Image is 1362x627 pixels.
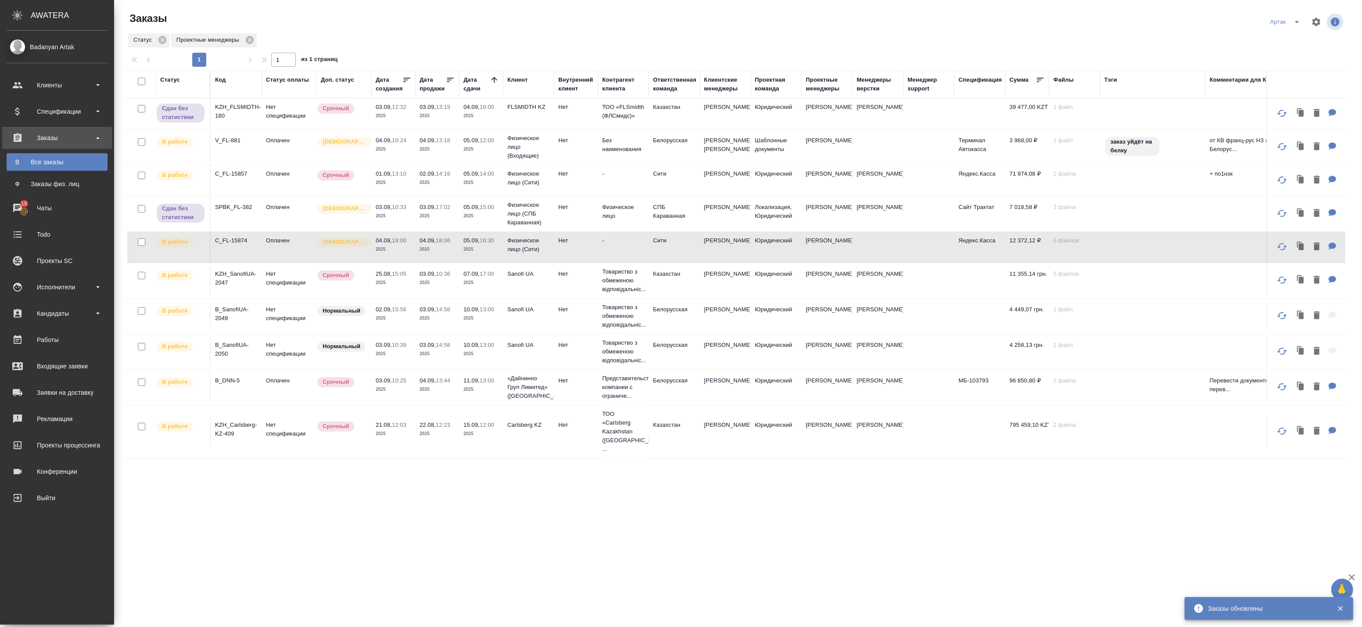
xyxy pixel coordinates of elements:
[156,305,205,317] div: Выставляет ПМ после принятия заказа от КМа
[602,267,644,294] p: Товариство з обмеженою відповідальніс...
[649,132,700,162] td: Белорусская
[436,237,450,244] p: 18:06
[507,169,550,187] p: Физическое лицо (Сити)
[507,341,550,350] p: Sanofi UA
[801,198,852,229] td: [PERSON_NAME]
[162,137,187,146] p: В работе
[420,178,455,187] p: 2025
[806,76,848,93] div: Проектные менеджеры
[420,306,436,313] p: 03.09,
[420,314,455,323] p: 2025
[959,76,1002,84] div: Спецификация
[1309,238,1324,256] button: Удалить
[376,245,411,254] p: 2025
[162,204,199,222] p: Сдан без статистики
[215,341,257,358] p: B_SanofiUA-2050
[1210,169,1306,178] p: + по1нзк
[2,329,112,351] a: Работы
[392,270,406,277] p: 15:05
[704,76,746,93] div: Клиентские менеджеры
[1272,376,1293,397] button: Обновить
[558,136,593,145] p: Нет
[323,306,360,315] p: Нормальный
[602,103,644,120] p: ТОО «FLSmidth (ФЛСмидс)»
[751,165,801,196] td: Юридический
[480,270,494,277] p: 17:00
[801,232,852,263] td: [PERSON_NAME]
[436,104,450,110] p: 13:19
[1331,579,1353,601] button: 🙏
[751,198,801,229] td: Локализация, Юридический
[602,76,644,93] div: Контрагент клиента
[420,270,436,277] p: 03.09,
[751,232,801,263] td: Юридический
[649,98,700,129] td: Казахстан
[7,439,108,452] div: Проекты процессинга
[1010,76,1028,84] div: Сумма
[700,301,751,332] td: [PERSON_NAME]
[436,306,450,313] p: 14:58
[215,376,257,385] p: B_DNN-5
[464,212,499,220] p: 2025
[558,103,593,112] p: Нет
[464,270,480,277] p: 07.09,
[1210,136,1306,154] p: от КВ франц-рус НЗ не срочно Белорус...
[558,76,593,93] div: Внутренний клиент
[649,165,700,196] td: Сити
[464,104,480,110] p: 04.09,
[751,98,801,129] td: Юридический
[2,382,112,404] a: Заявки на доставку
[751,301,801,332] td: Юридический
[376,137,392,144] p: 04.09,
[464,342,480,348] p: 10.09,
[376,212,411,220] p: 2025
[1005,301,1049,332] td: 4 449,07 грн.
[464,237,480,244] p: 05.09,
[857,76,899,93] div: Менеджеры верстки
[392,104,406,110] p: 12:32
[7,281,108,294] div: Исполнители
[1324,138,1341,156] button: Для КМ: от КВ франц-рус НЗ не срочно Белорусская
[266,76,309,84] div: Статус оплаты
[801,265,852,296] td: [PERSON_NAME]
[11,180,103,188] div: Заказы физ. лиц
[1005,198,1049,229] td: 7 018,58 ₽
[2,408,112,430] a: Рекламации
[162,171,187,180] p: В работе
[436,204,450,210] p: 17:02
[1110,137,1154,155] p: заказ уйдёт на белку
[262,165,316,196] td: Оплачен
[954,132,1005,162] td: Терминал Автокасса
[7,254,108,267] div: Проекты SC
[1324,171,1341,189] button: Для КМ: + по1нзк
[420,76,446,93] div: Дата продажи
[507,236,550,254] p: Физическое лицо (Сити)
[1309,205,1324,223] button: Удалить
[801,301,852,332] td: [PERSON_NAME]
[1272,270,1293,291] button: Обновить
[376,170,392,177] p: 01.09,
[801,132,852,162] td: [PERSON_NAME]
[7,412,108,425] div: Рекламации
[156,136,205,148] div: Выставляет ПМ после принятия заказа от КМа
[376,350,411,358] p: 2025
[2,434,112,456] a: Проекты процессинга
[162,342,187,351] p: В работе
[392,342,406,348] p: 10:39
[1053,305,1096,314] p: 1 файл
[11,158,103,166] div: Все заказы
[162,104,199,122] p: Сдан без статистики
[1005,265,1049,296] td: 11 355,14 грн.
[954,165,1005,196] td: Яндекс.Касса
[1053,270,1096,278] p: 5 файлов
[420,237,436,244] p: 04.09,
[436,270,450,277] p: 10:36
[464,145,499,154] p: 2025
[436,342,450,348] p: 14:58
[323,204,367,213] p: [DEMOGRAPHIC_DATA]
[316,169,367,181] div: Выставляется автоматически, если на указанный объем услуг необходимо больше времени в стандартном...
[316,305,367,317] div: Статус по умолчанию для стандартных заказов
[215,76,226,84] div: Код
[649,301,700,332] td: Белорусская
[420,170,436,177] p: 02.09,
